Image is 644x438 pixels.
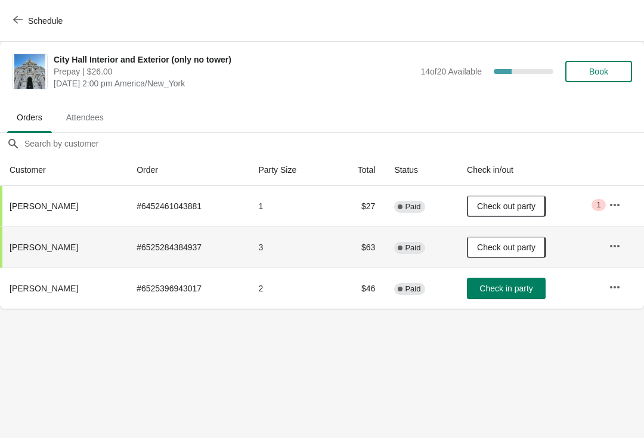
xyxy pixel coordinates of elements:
[332,154,385,186] th: Total
[385,154,457,186] th: Status
[57,107,113,128] span: Attendees
[127,154,249,186] th: Order
[467,195,546,217] button: Check out party
[332,186,385,226] td: $27
[127,268,249,309] td: # 6525396943017
[332,268,385,309] td: $46
[249,154,332,186] th: Party Size
[596,200,600,210] span: 1
[589,67,608,76] span: Book
[10,201,78,211] span: [PERSON_NAME]
[127,186,249,226] td: # 6452461043881
[332,226,385,268] td: $63
[457,154,599,186] th: Check in/out
[7,107,52,128] span: Orders
[405,284,420,294] span: Paid
[14,54,46,89] img: City Hall Interior and Exterior (only no tower)
[479,284,532,293] span: Check in party
[467,278,546,299] button: Check in party
[477,243,535,252] span: Check out party
[54,66,414,77] span: Prepay | $26.00
[24,133,644,154] input: Search by customer
[54,77,414,89] span: [DATE] 2:00 pm America/New_York
[405,202,420,212] span: Paid
[127,226,249,268] td: # 6525284384937
[28,16,63,26] span: Schedule
[10,243,78,252] span: [PERSON_NAME]
[249,268,332,309] td: 2
[249,186,332,226] td: 1
[420,67,482,76] span: 14 of 20 Available
[10,284,78,293] span: [PERSON_NAME]
[249,226,332,268] td: 3
[477,201,535,211] span: Check out party
[405,243,420,253] span: Paid
[467,237,546,258] button: Check out party
[54,54,414,66] span: City Hall Interior and Exterior (only no tower)
[6,10,72,32] button: Schedule
[565,61,632,82] button: Book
